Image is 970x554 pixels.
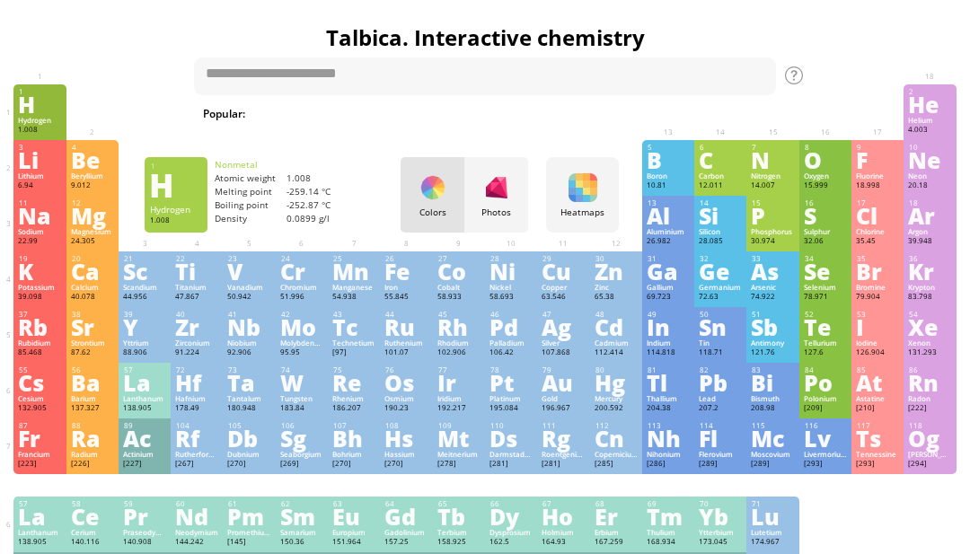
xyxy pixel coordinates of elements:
[18,283,61,292] div: Potassium
[18,403,61,414] div: 132.905
[909,254,951,263] div: 36
[909,421,951,430] div: 118
[18,528,61,537] div: Lanthanum
[71,339,114,347] div: Strontium
[908,403,951,414] div: [222]
[908,450,951,459] div: [PERSON_NAME]
[18,236,61,247] div: 22.99
[909,310,951,319] div: 54
[18,373,61,392] div: Cs
[19,421,61,430] div: 87
[18,261,61,281] div: K
[908,171,951,180] div: Neon
[908,150,951,170] div: Ne
[18,450,61,459] div: Francium
[909,87,951,96] div: 2
[19,143,61,152] div: 3
[72,421,114,430] div: 88
[908,261,951,281] div: Kr
[909,365,951,374] div: 86
[908,125,951,136] div: 4.003
[908,339,951,347] div: Xenon
[19,310,61,319] div: 37
[908,394,951,403] div: Radon
[18,317,61,337] div: Rb
[71,150,114,170] div: Be
[19,254,61,263] div: 19
[19,365,61,374] div: 55
[72,310,114,319] div: 38
[72,499,114,508] div: 58
[18,94,61,114] div: H
[18,428,61,448] div: Fr
[71,171,114,180] div: Beryllium
[72,365,114,374] div: 56
[71,347,114,358] div: 87.62
[908,459,951,470] div: [294]
[908,373,951,392] div: Rn
[71,403,114,414] div: 137.327
[18,339,61,347] div: Rubidium
[71,528,114,537] div: Cerium
[908,347,951,358] div: 131.293
[71,459,114,470] div: [226]
[72,143,114,152] div: 4
[19,198,61,207] div: 11
[18,150,61,170] div: Li
[71,236,114,247] div: 24.305
[908,317,951,337] div: Xe
[18,227,61,236] div: Sodium
[908,180,951,191] div: 20.18
[908,94,951,114] div: He
[18,171,61,180] div: Lithium
[18,394,61,403] div: Cesium
[908,236,951,247] div: 39.948
[71,292,114,303] div: 40.078
[908,116,951,125] div: Helium
[19,499,61,508] div: 57
[909,198,951,207] div: 18
[71,206,114,225] div: Mg
[71,394,114,403] div: Barium
[71,180,114,191] div: 9.012
[71,428,114,448] div: Ra
[18,116,61,125] div: Hydrogen
[71,227,114,236] div: Magnesium
[71,506,114,526] div: Ce
[908,227,951,236] div: Argon
[18,537,61,548] div: 138.905
[908,292,951,303] div: 83.798
[71,537,114,548] div: 140.116
[19,87,61,96] div: 1
[18,459,61,470] div: [223]
[18,292,61,303] div: 39.098
[18,180,61,191] div: 6.94
[72,198,114,207] div: 12
[908,206,951,225] div: Ar
[71,261,114,281] div: Ca
[71,373,114,392] div: Ba
[908,428,951,448] div: Og
[18,206,61,225] div: Na
[72,254,114,263] div: 20
[908,283,951,292] div: Krypton
[18,347,61,358] div: 85.468
[71,283,114,292] div: Calcium
[9,22,961,53] h1: Talbica. Interactive chemistry
[18,125,61,136] div: 1.008
[71,450,114,459] div: Radium
[18,506,61,526] div: La
[71,317,114,337] div: Sr
[909,143,951,152] div: 10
